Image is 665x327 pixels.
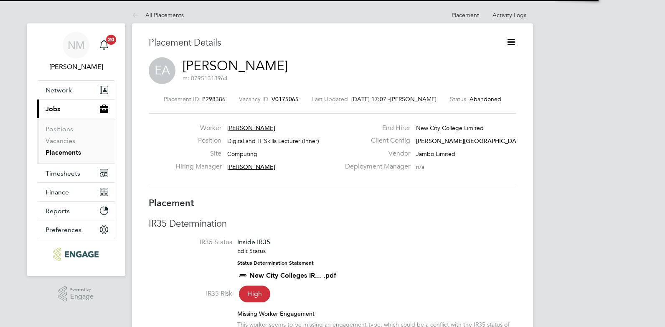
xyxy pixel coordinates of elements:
[492,11,526,19] a: Activity Logs
[37,248,115,261] a: Go to home page
[37,164,115,182] button: Timesheets
[249,271,336,279] a: New City Colleges IR... .pdf
[46,169,80,177] span: Timesheets
[351,95,390,103] span: [DATE] 17:07 -
[70,293,94,300] span: Engage
[68,40,85,51] span: NM
[46,188,69,196] span: Finance
[149,37,493,49] h3: Placement Details
[46,226,81,234] span: Preferences
[132,11,184,19] a: All Placements
[149,57,175,84] span: EA
[70,286,94,293] span: Powered by
[452,11,479,19] a: Placement
[37,220,115,239] button: Preferences
[416,163,424,171] span: n/a
[227,163,275,171] span: [PERSON_NAME]
[37,100,115,118] button: Jobs
[183,58,288,74] a: [PERSON_NAME]
[183,74,228,82] span: m: 07951313964
[237,238,270,246] span: Inside IR35
[227,137,319,145] span: Digital and IT Skills Lecturer (Inner)
[470,95,501,103] span: Abandoned
[149,218,516,230] h3: IR35 Determination
[149,238,232,247] label: IR35 Status
[416,124,484,132] span: New City College Limited
[340,124,410,133] label: End Hirer
[149,197,194,209] b: Placement
[53,248,98,261] img: ncclondon-logo-retina.png
[390,95,437,103] span: [PERSON_NAME]
[175,124,221,133] label: Worker
[37,81,115,99] button: Network
[37,32,115,72] a: NM[PERSON_NAME]
[237,310,516,317] div: Missing Worker Engagement
[149,289,232,298] label: IR35 Risk
[164,95,199,103] label: Placement ID
[106,35,116,45] span: 20
[37,183,115,201] button: Finance
[37,62,115,72] span: Nazy Mobasser
[227,150,257,158] span: Computing
[46,207,70,215] span: Reports
[416,137,524,145] span: [PERSON_NAME][GEOGRAPHIC_DATA]
[37,118,115,163] div: Jobs
[239,286,270,302] span: High
[227,124,275,132] span: [PERSON_NAME]
[312,95,348,103] label: Last Updated
[58,286,94,302] a: Powered byEngage
[272,95,299,103] span: V0175065
[37,202,115,220] button: Reports
[239,95,268,103] label: Vacancy ID
[46,125,73,133] a: Positions
[450,95,466,103] label: Status
[175,136,221,145] label: Position
[237,260,314,266] strong: Status Determination Statement
[46,105,60,113] span: Jobs
[46,137,75,145] a: Vacancies
[46,148,81,156] a: Placements
[237,247,266,255] a: Edit Status
[340,149,410,158] label: Vendor
[202,95,226,103] span: P298386
[175,149,221,158] label: Site
[340,136,410,145] label: Client Config
[96,32,112,59] a: 20
[46,86,72,94] span: Network
[340,162,410,171] label: Deployment Manager
[175,162,221,171] label: Hiring Manager
[416,150,455,158] span: Jambo Limited
[27,23,125,276] nav: Main navigation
